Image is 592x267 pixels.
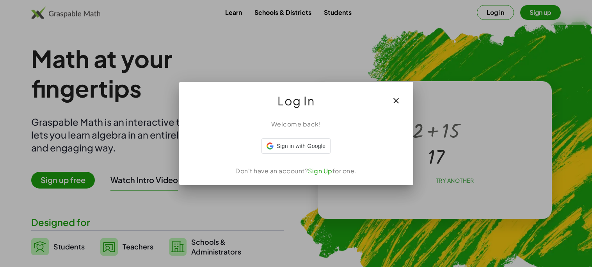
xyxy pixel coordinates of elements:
[277,142,325,150] span: Sign in with Google
[188,166,404,176] div: Don't have an account? for one.
[188,119,404,129] div: Welcome back!
[261,138,331,154] div: Sign in with Google
[308,167,332,175] a: Sign Up
[277,91,315,110] span: Log In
